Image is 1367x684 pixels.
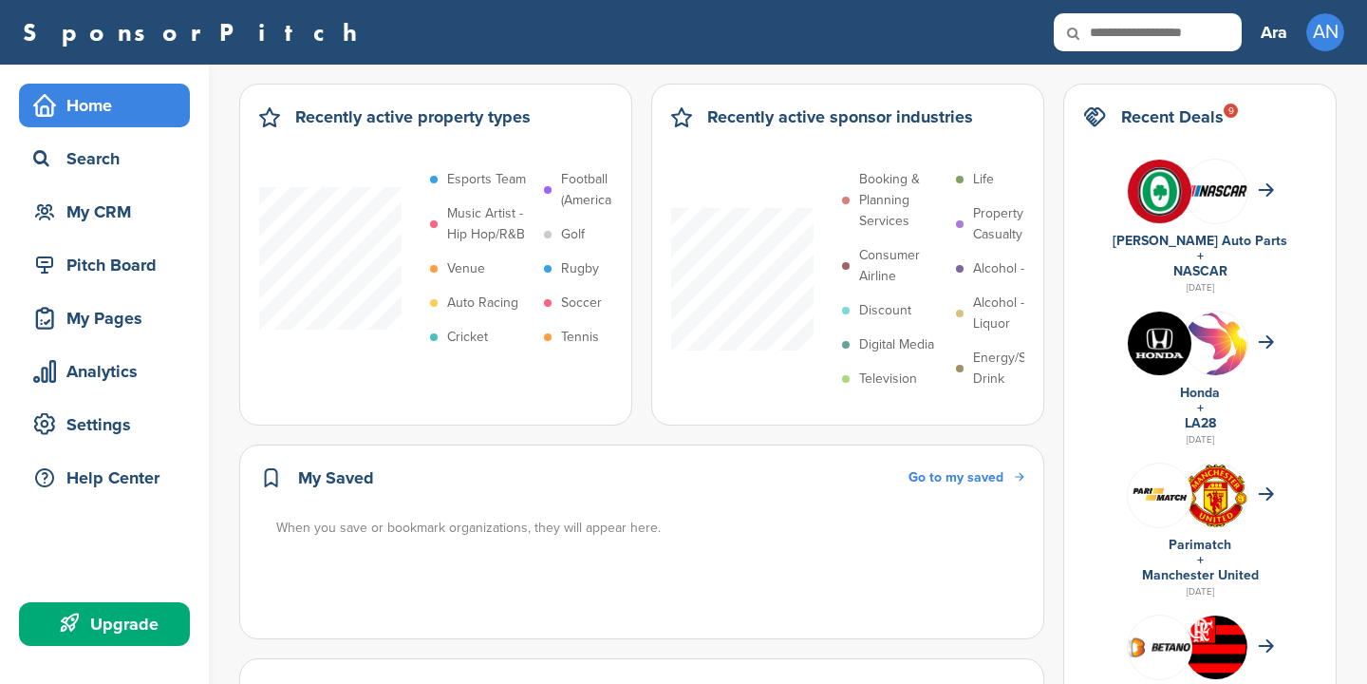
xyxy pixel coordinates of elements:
a: My CRM [19,190,190,234]
div: Home [28,88,190,123]
a: Upgrade [19,602,190,646]
div: My Pages [28,301,190,335]
img: V7vhzcmg 400x400 [1128,160,1191,223]
div: Help Center [28,461,190,495]
p: Auto Racing [447,293,518,313]
a: + [1197,248,1204,264]
div: 9 [1224,104,1238,118]
p: Discount [859,300,911,321]
p: Life [973,169,994,190]
p: Football (American) [561,169,648,211]
p: Golf [561,224,585,245]
div: [DATE] [1083,583,1317,600]
h2: My Saved [298,465,374,491]
a: Pitch Board [19,243,190,287]
span: AN [1306,13,1344,51]
p: Tennis [561,327,599,348]
div: [DATE] [1083,279,1317,296]
a: + [1197,552,1204,568]
div: [DATE] [1083,431,1317,448]
a: Parimatch [1169,537,1231,553]
a: My Pages [19,296,190,340]
h2: Recently active sponsor industries [707,104,973,130]
p: Esports Team [447,169,526,190]
div: Upgrade [28,607,190,641]
div: Pitch Board [28,248,190,282]
a: Help Center [19,456,190,500]
h2: Recently active property types [295,104,531,130]
p: Booking & Planning Services [859,169,946,232]
a: Manchester United [1142,567,1259,583]
p: Digital Media [859,334,934,355]
div: Search [28,142,190,176]
p: Cricket [447,327,488,348]
img: Open uri20141112 64162 1lb1st5?1415809441 [1184,464,1247,528]
a: Search [19,137,190,180]
div: My CRM [28,195,190,229]
div: Settings [28,408,190,442]
a: [PERSON_NAME] Auto Parts [1113,233,1287,249]
div: When you save or bookmark organizations, they will appear here. [276,518,1026,539]
img: Screen shot 2018 07 10 at 12.33.29 pm [1128,484,1191,506]
a: NASCAR [1173,263,1227,279]
a: Analytics [19,350,190,393]
div: Analytics [28,354,190,389]
a: SponsorPitch [23,20,369,45]
p: Rugby [561,258,599,279]
p: Venue [447,258,485,279]
img: Kln5su0v 400x400 [1128,312,1191,375]
p: Alcohol - Liquor [973,293,1060,334]
a: Honda [1180,385,1220,401]
p: Consumer Airline [859,245,946,287]
h2: Recent Deals [1121,104,1224,130]
a: Go to my saved [908,467,1024,488]
p: Music Artist - Hip Hop/R&B [447,203,534,245]
a: Settings [19,403,190,446]
p: Property & Casualty [973,203,1060,245]
p: Soccer [561,293,602,313]
img: La 2028 olympics logo [1184,312,1247,425]
a: LA28 [1185,415,1216,431]
p: Television [859,369,917,389]
p: Alcohol - Beer [973,258,1057,279]
img: 7569886e 0a8b 4460 bc64 d028672dde70 [1184,185,1247,197]
span: Go to my saved [908,469,1003,485]
a: + [1197,400,1204,416]
h3: Ara [1261,19,1287,46]
img: Betano [1128,636,1191,658]
a: Ara [1261,11,1287,53]
a: Home [19,84,190,127]
p: Energy/Sports Drink [973,348,1060,389]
